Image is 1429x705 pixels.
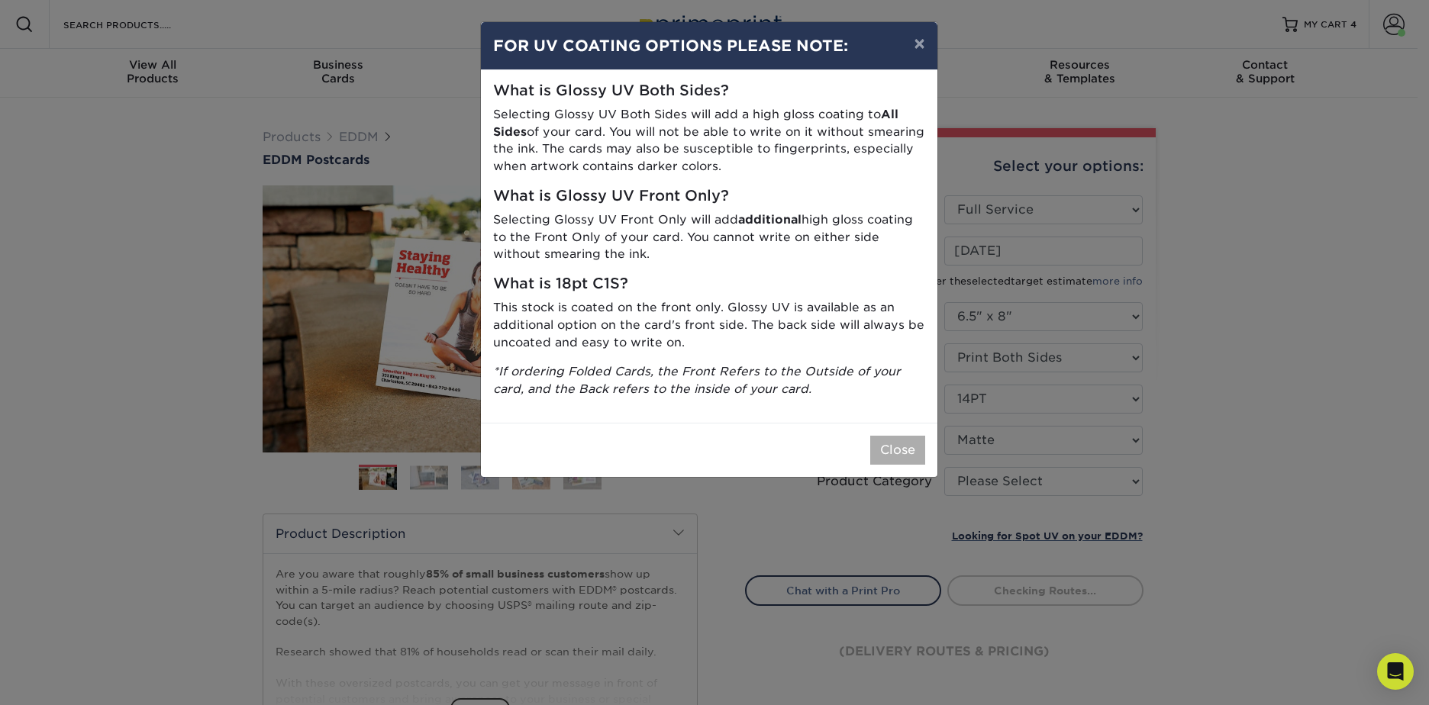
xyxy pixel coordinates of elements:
p: Selecting Glossy UV Both Sides will add a high gloss coating to of your card. You will not be abl... [493,106,925,175]
button: × [902,22,937,65]
p: Selecting Glossy UV Front Only will add high gloss coating to the Front Only of your card. You ca... [493,211,925,263]
p: This stock is coated on the front only. Glossy UV is available as an additional option on the car... [493,299,925,351]
strong: All Sides [493,107,898,139]
i: *If ordering Folded Cards, the Front Refers to the Outside of your card, and the Back refers to t... [493,364,901,396]
h5: What is Glossy UV Front Only? [493,188,925,205]
h5: What is Glossy UV Both Sides? [493,82,925,100]
strong: additional [738,212,802,227]
h4: FOR UV COATING OPTIONS PLEASE NOTE: [493,34,925,57]
button: Close [870,436,925,465]
h5: What is 18pt C1S? [493,275,925,293]
div: Open Intercom Messenger [1377,653,1414,690]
